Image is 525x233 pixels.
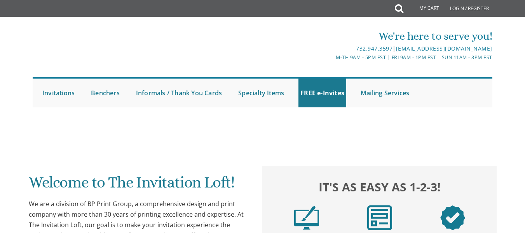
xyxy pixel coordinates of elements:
a: Specialty Items [236,79,286,107]
a: 732.947.3597 [356,45,392,52]
img: step2.png [367,205,392,230]
a: Informals / Thank You Cards [134,79,224,107]
h2: It's as easy as 1-2-3! [270,179,489,196]
a: My Cart [403,1,445,16]
img: step3.png [440,205,465,230]
div: M-Th 9am - 5pm EST | Fri 9am - 1pm EST | Sun 11am - 3pm EST [186,53,492,61]
a: Mailing Services [359,79,411,107]
div: We're here to serve you! [186,28,492,44]
h1: Welcome to The Invitation Loft! [29,174,248,197]
img: step1.png [294,205,319,230]
a: [EMAIL_ADDRESS][DOMAIN_NAME] [396,45,492,52]
div: | [186,44,492,53]
a: Benchers [89,79,122,107]
a: FREE e-Invites [298,79,346,107]
a: Invitations [40,79,77,107]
